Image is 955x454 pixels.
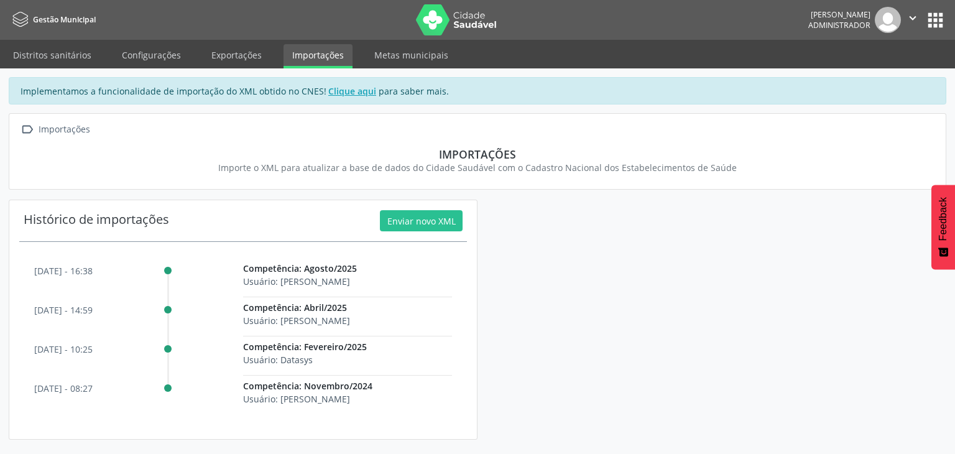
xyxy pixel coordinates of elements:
[326,85,379,98] a: Clique aqui
[906,11,920,25] i: 
[366,44,457,66] a: Metas municipais
[9,9,96,30] a: Gestão Municipal
[203,44,270,66] a: Exportações
[27,161,928,174] div: Importe o XML para atualizar a base de dados do Cidade Saudável com o Cadastro Nacional dos Estab...
[34,264,93,277] p: [DATE] - 16:38
[901,7,925,33] button: 
[243,379,452,392] p: Competência: Novembro/2024
[24,210,169,231] div: Histórico de importações
[380,210,463,231] button: Enviar novo XML
[328,85,376,97] u: Clique aqui
[875,7,901,33] img: img
[808,20,870,30] span: Administrador
[243,301,452,314] p: Competência: Abril/2025
[18,121,92,139] a:  Importações
[925,9,946,31] button: apps
[284,44,353,68] a: Importações
[27,147,928,161] div: Importações
[808,9,870,20] div: [PERSON_NAME]
[113,44,190,66] a: Configurações
[243,393,350,405] span: Usuário: [PERSON_NAME]
[4,44,100,66] a: Distritos sanitários
[34,303,93,317] p: [DATE] - 14:59
[243,354,313,366] span: Usuário: Datasys
[18,121,36,139] i: 
[931,185,955,269] button: Feedback - Mostrar pesquisa
[33,14,96,25] span: Gestão Municipal
[34,382,93,395] p: [DATE] - 08:27
[36,121,92,139] div: Importações
[938,197,949,241] span: Feedback
[9,77,946,104] div: Implementamos a funcionalidade de importação do XML obtido no CNES! para saber mais.
[243,315,350,327] span: Usuário: [PERSON_NAME]
[243,262,452,275] p: Competência: Agosto/2025
[243,340,452,353] p: Competência: Fevereiro/2025
[34,343,93,356] p: [DATE] - 10:25
[243,276,350,287] span: Usuário: [PERSON_NAME]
